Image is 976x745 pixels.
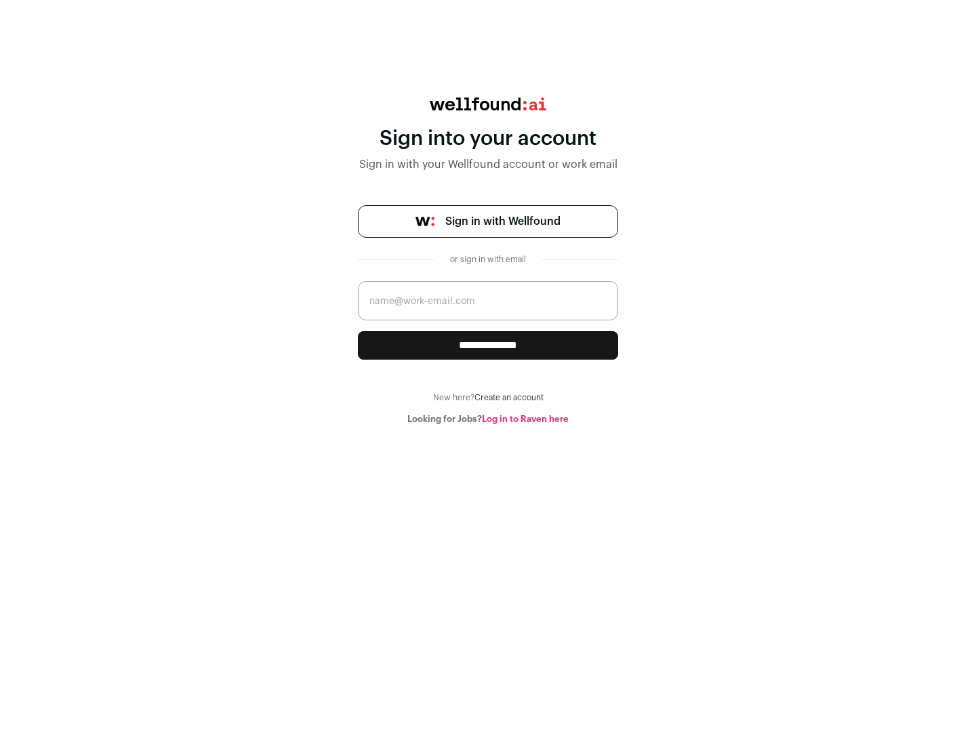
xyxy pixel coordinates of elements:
[358,392,618,403] div: New here?
[358,127,618,151] div: Sign into your account
[415,217,434,226] img: wellfound-symbol-flush-black-fb3c872781a75f747ccb3a119075da62bfe97bd399995f84a933054e44a575c4.png
[430,98,546,110] img: wellfound:ai
[482,414,569,423] a: Log in to Raven here
[358,156,618,173] div: Sign in with your Wellfound account or work email
[358,205,618,238] a: Sign in with Wellfound
[358,281,618,320] input: name@work-email.com
[445,254,531,265] div: or sign in with email
[474,393,544,402] a: Create an account
[358,414,618,425] div: Looking for Jobs?
[445,213,561,230] span: Sign in with Wellfound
